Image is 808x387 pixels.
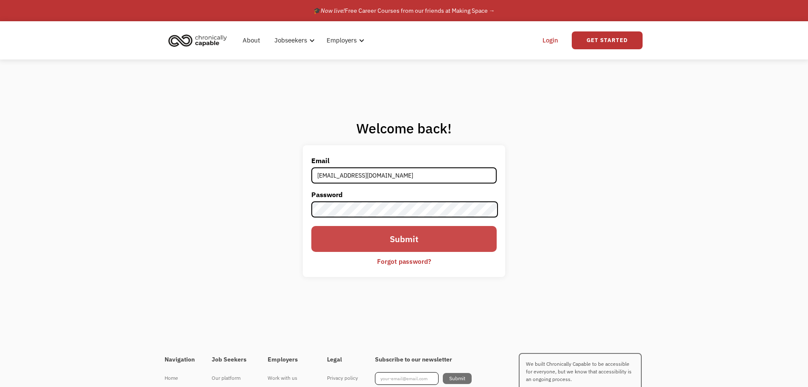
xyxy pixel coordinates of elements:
h1: Welcome back! [303,120,505,137]
div: Jobseekers [274,35,307,45]
div: 🎓 Free Career Courses from our friends at Making Space → [313,6,495,16]
div: Home [165,373,195,383]
a: Our platform [212,372,251,384]
input: your-email@email.com [375,372,439,385]
h4: Navigation [165,356,195,364]
h4: Legal [327,356,358,364]
img: Chronically Capable logo [166,31,229,50]
a: Home [165,372,195,384]
label: Password [311,188,496,201]
a: Privacy policy [327,372,358,384]
form: Footer Newsletter [375,372,472,385]
a: Login [537,27,563,54]
h4: Job Seekers [212,356,251,364]
form: Email Form 2 [311,154,496,268]
a: home [166,31,233,50]
div: Employers [322,27,367,54]
em: Now live! [321,7,345,14]
a: Forgot password? [371,254,437,268]
h4: Subscribe to our newsletter [375,356,472,364]
div: Privacy policy [327,373,358,383]
label: Email [311,154,496,167]
div: Forgot password? [377,256,431,266]
div: Work with us [268,373,310,383]
div: Jobseekers [269,27,317,54]
input: Submit [443,373,472,384]
input: john@doe.com [311,167,496,184]
a: About [238,27,265,54]
a: Work with us [268,372,310,384]
a: Get Started [572,31,643,49]
h4: Employers [268,356,310,364]
div: Our platform [212,373,251,383]
div: Employers [327,35,357,45]
input: Submit [311,226,496,251]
